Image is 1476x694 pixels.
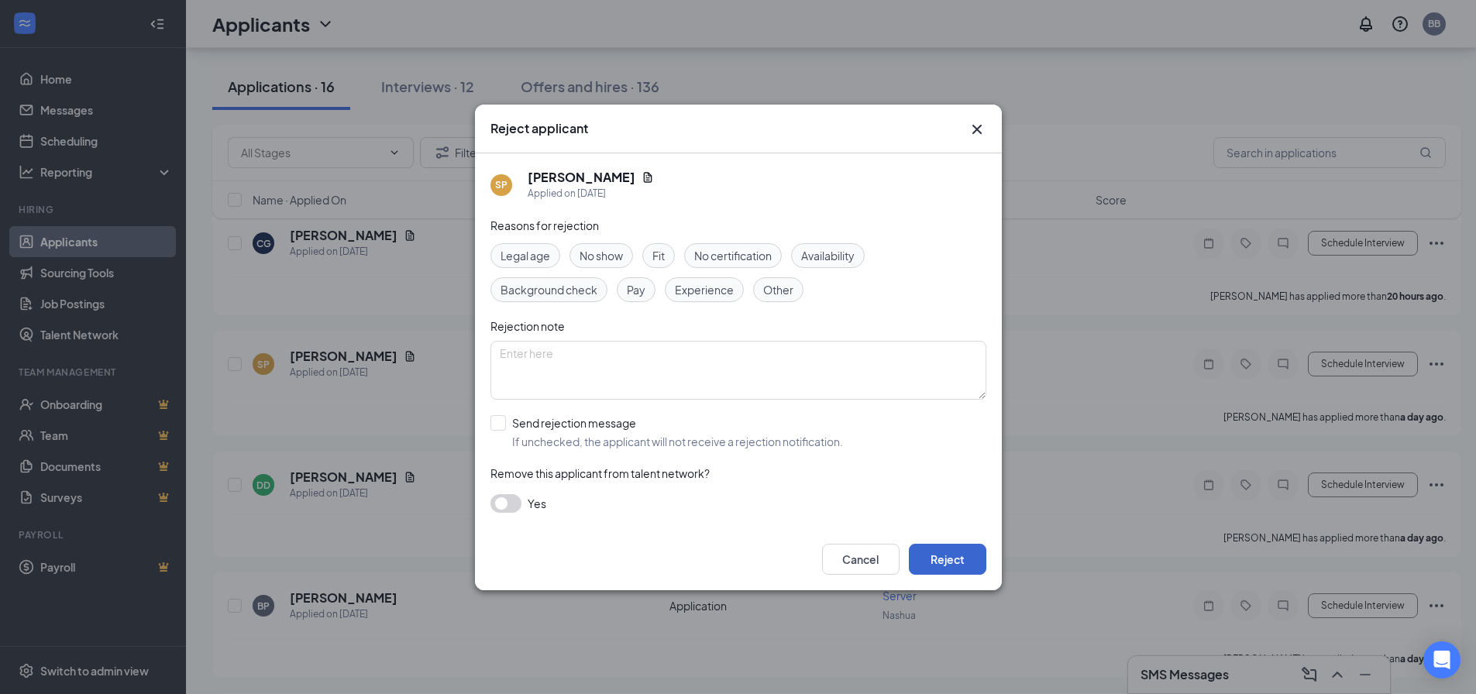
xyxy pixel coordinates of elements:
button: Close [968,120,986,139]
span: Other [763,281,793,298]
svg: Document [642,171,654,184]
span: No certification [694,247,772,264]
span: Experience [675,281,734,298]
div: Open Intercom Messenger [1423,641,1461,679]
span: Legal age [501,247,550,264]
button: Cancel [822,544,900,575]
button: Reject [909,544,986,575]
div: Applied on [DATE] [528,186,654,201]
span: No show [580,247,623,264]
svg: Cross [968,120,986,139]
span: Background check [501,281,597,298]
span: Availability [801,247,855,264]
span: Rejection note [490,319,565,333]
span: Pay [627,281,645,298]
span: Reasons for rejection [490,218,599,232]
span: Yes [528,494,546,513]
span: Remove this applicant from talent network? [490,466,710,480]
h3: Reject applicant [490,120,588,137]
span: Fit [652,247,665,264]
h5: [PERSON_NAME] [528,169,635,186]
div: SP [495,178,507,191]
